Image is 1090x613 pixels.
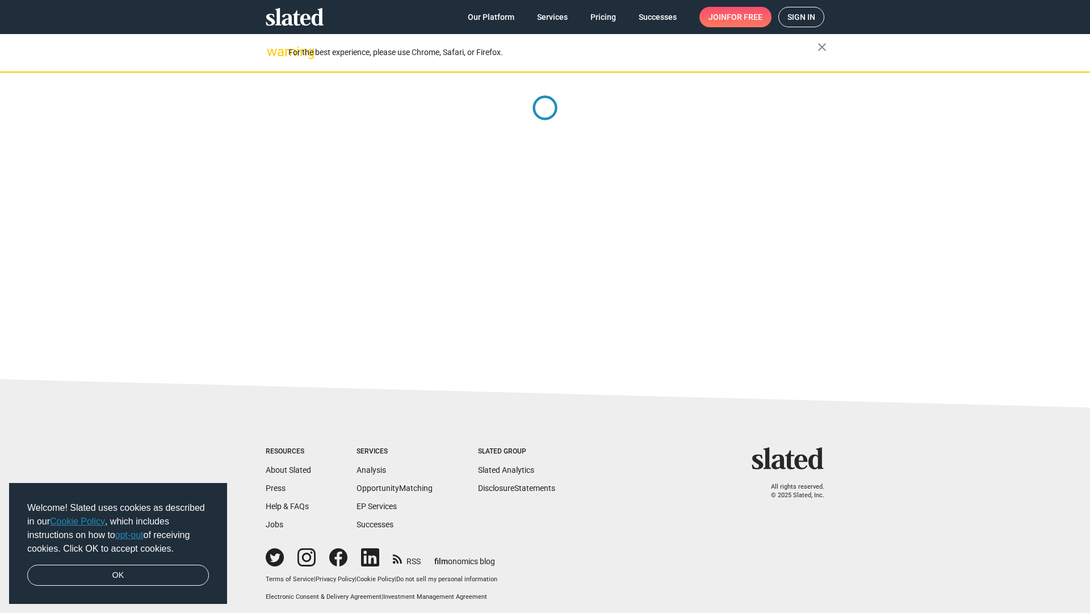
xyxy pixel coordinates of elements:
[9,483,227,604] div: cookieconsent
[630,7,686,27] a: Successes
[590,7,616,27] span: Pricing
[314,576,316,583] span: |
[787,7,815,27] span: Sign in
[266,447,311,456] div: Resources
[267,45,280,58] mat-icon: warning
[383,593,487,601] a: Investment Management Agreement
[393,549,421,567] a: RSS
[537,7,568,27] span: Services
[478,465,534,475] a: Slated Analytics
[528,7,577,27] a: Services
[115,530,144,540] a: opt-out
[381,593,383,601] span: |
[357,484,433,493] a: OpportunityMatching
[759,483,824,499] p: All rights reserved. © 2025 Slated, Inc.
[266,576,314,583] a: Terms of Service
[357,520,393,529] a: Successes
[708,7,762,27] span: Join
[316,576,355,583] a: Privacy Policy
[357,447,433,456] div: Services
[434,547,495,567] a: filmonomics blog
[357,576,395,583] a: Cookie Policy
[478,447,555,456] div: Slated Group
[50,517,105,526] a: Cookie Policy
[396,576,497,584] button: Do not sell my personal information
[468,7,514,27] span: Our Platform
[434,557,448,566] span: film
[355,576,357,583] span: |
[699,7,772,27] a: Joinfor free
[581,7,625,27] a: Pricing
[27,565,209,586] a: dismiss cookie message
[395,576,396,583] span: |
[266,520,283,529] a: Jobs
[778,7,824,27] a: Sign in
[357,465,386,475] a: Analysis
[266,502,309,511] a: Help & FAQs
[266,484,286,493] a: Press
[357,502,397,511] a: EP Services
[459,7,523,27] a: Our Platform
[727,7,762,27] span: for free
[639,7,677,27] span: Successes
[266,593,381,601] a: Electronic Consent & Delivery Agreement
[27,501,209,556] span: Welcome! Slated uses cookies as described in our , which includes instructions on how to of recei...
[266,465,311,475] a: About Slated
[478,484,555,493] a: DisclosureStatements
[815,40,829,54] mat-icon: close
[288,45,817,60] div: For the best experience, please use Chrome, Safari, or Firefox.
